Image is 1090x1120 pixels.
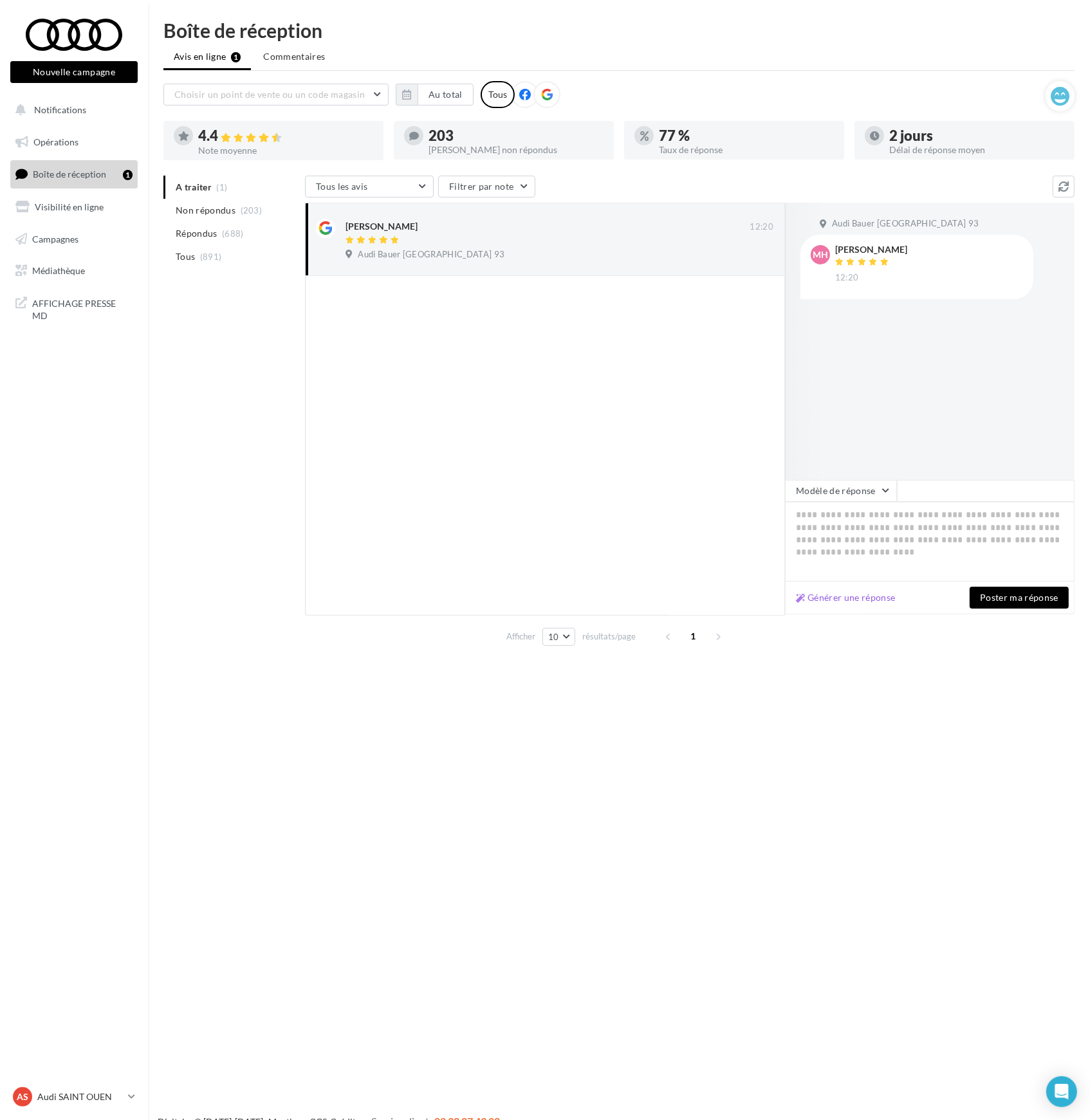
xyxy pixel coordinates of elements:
[37,1090,123,1103] p: Audi SAINT OUEN
[198,146,373,155] div: Note moyenne
[241,205,263,216] span: (203)
[889,129,1064,143] div: 2 jours
[32,265,85,276] span: Médiathèque
[35,201,104,212] span: Visibilité en ligne
[305,176,434,197] button: Tous les avis
[8,257,140,284] a: Médiathèque
[835,272,859,284] span: 12:20
[263,50,325,63] span: Commentaires
[889,145,1064,154] div: Délai de réponse moyen
[396,84,474,106] button: Au total
[222,228,244,239] span: (688)
[659,129,834,143] div: 77 %
[8,289,140,327] a: AFFICHAGE PRESSE MD
[10,1085,138,1109] a: AS Audi SAINT OUEN
[8,96,135,124] button: Notifications
[10,61,138,83] button: Nouvelle campagne
[176,250,195,263] span: Tous
[176,227,217,240] span: Répondus
[659,145,834,154] div: Taux de réponse
[548,632,559,642] span: 10
[8,194,140,221] a: Visibilité en ligne
[8,129,140,156] a: Opérations
[683,626,704,647] span: 1
[832,218,979,230] span: Audi Bauer [GEOGRAPHIC_DATA] 93
[17,1090,28,1103] span: AS
[429,129,604,143] div: 203
[358,249,504,261] span: Audi Bauer [GEOGRAPHIC_DATA] 93
[8,160,140,188] a: Boîte de réception1
[33,169,106,179] span: Boîte de réception
[750,221,773,233] span: 12:20
[542,628,575,646] button: 10
[813,248,828,261] span: MH
[835,245,907,254] div: [PERSON_NAME]
[200,252,222,262] span: (891)
[506,630,535,643] span: Afficher
[438,176,535,197] button: Filtrer par note
[481,81,515,108] div: Tous
[1046,1076,1077,1107] div: Open Intercom Messenger
[174,89,365,100] span: Choisir un point de vente ou un code magasin
[198,129,373,143] div: 4.4
[163,84,389,106] button: Choisir un point de vente ou un code magasin
[970,587,1069,609] button: Poster ma réponse
[32,295,133,322] span: AFFICHAGE PRESSE MD
[32,233,79,244] span: Campagnes
[163,21,1075,40] div: Boîte de réception
[123,170,133,180] div: 1
[785,480,897,502] button: Modèle de réponse
[582,630,636,643] span: résultats/page
[429,145,604,154] div: [PERSON_NAME] non répondus
[316,181,368,192] span: Tous les avis
[418,84,474,106] button: Au total
[176,204,236,217] span: Non répondus
[8,226,140,253] a: Campagnes
[791,590,901,605] button: Générer une réponse
[33,136,79,147] span: Opérations
[346,220,418,233] div: [PERSON_NAME]
[34,104,86,115] span: Notifications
